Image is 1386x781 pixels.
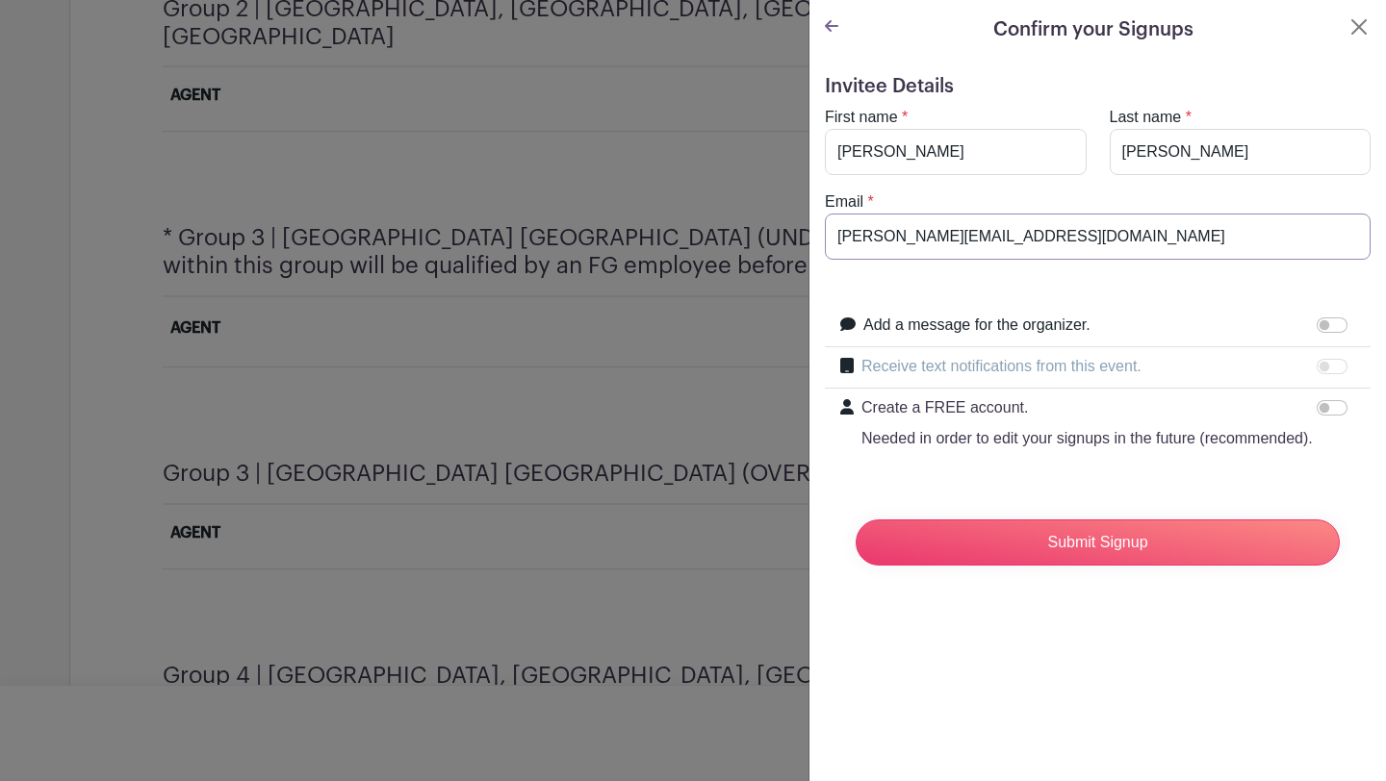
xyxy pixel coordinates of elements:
[825,190,863,214] label: Email
[861,355,1142,378] label: Receive text notifications from this event.
[1110,106,1182,129] label: Last name
[825,75,1371,98] h5: Invitee Details
[993,15,1193,44] h5: Confirm your Signups
[861,396,1313,419] p: Create a FREE account.
[856,519,1340,566] input: Submit Signup
[825,106,898,129] label: First name
[861,427,1313,450] p: Needed in order to edit your signups in the future (recommended).
[1347,15,1371,38] button: Close
[863,314,1091,337] label: Add a message for the organizer.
